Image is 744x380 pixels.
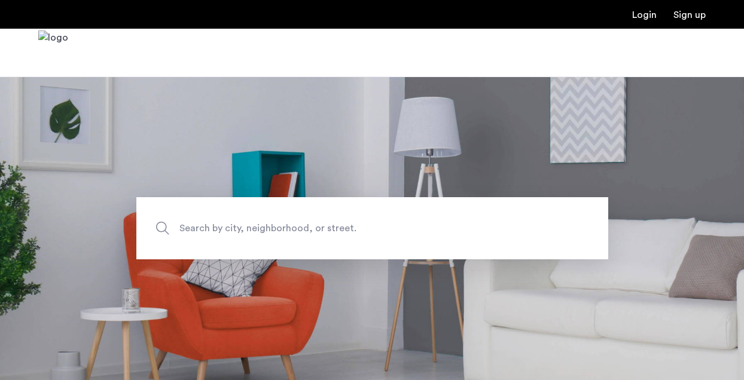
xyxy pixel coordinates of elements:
span: Search by city, neighborhood, or street. [179,220,510,237]
input: Apartment Search [136,197,608,259]
img: logo [38,30,68,75]
a: Login [632,10,657,20]
a: Cazamio Logo [38,30,68,75]
a: Registration [673,10,706,20]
